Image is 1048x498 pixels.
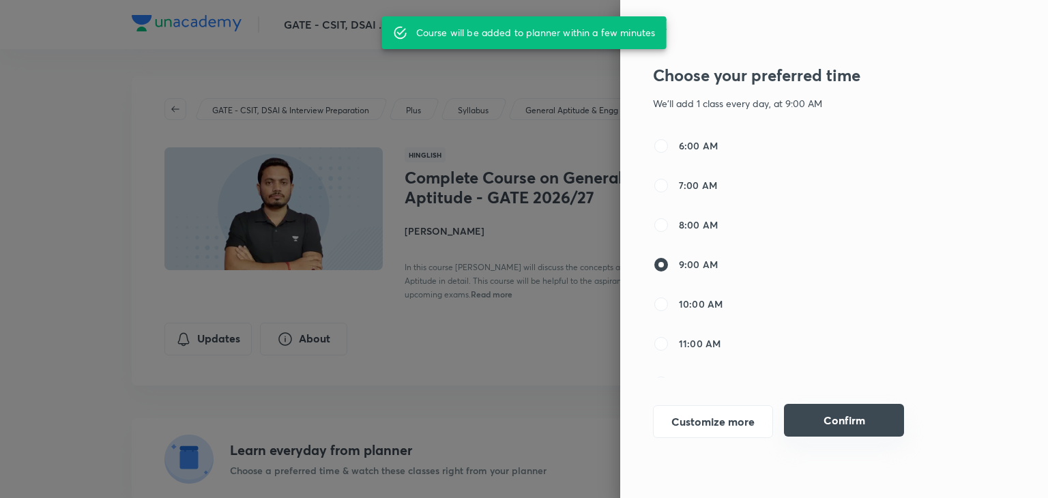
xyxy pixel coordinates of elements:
[653,65,937,85] h3: Choose your preferred time
[416,20,656,45] div: Course will be added to planner within a few minutes
[653,405,773,438] button: Customize more
[679,376,720,390] span: 12:00 PM
[679,297,723,311] span: 10:00 AM
[784,404,904,437] button: Confirm
[679,257,718,272] span: 9:00 AM
[679,218,718,232] span: 8:00 AM
[679,178,717,192] span: 7:00 AM
[653,96,937,111] p: We'll add 1 class every day, at 9:00 AM
[679,336,720,351] span: 11:00 AM
[679,138,718,153] span: 6:00 AM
